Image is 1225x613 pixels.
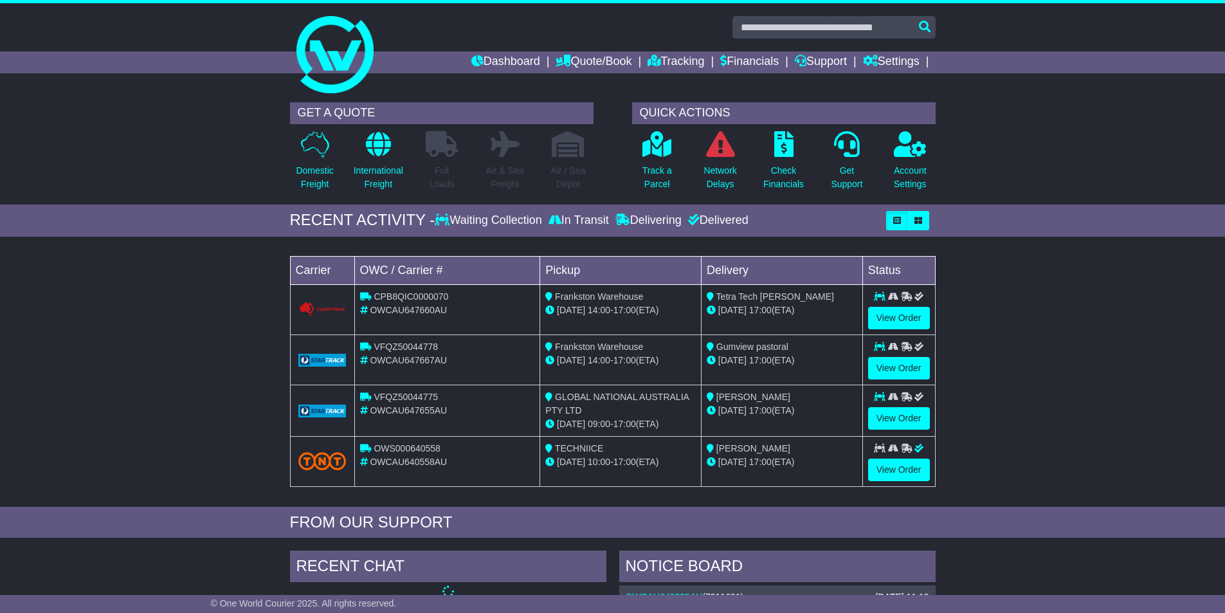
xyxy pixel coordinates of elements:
p: Get Support [831,164,862,191]
div: Waiting Collection [435,214,545,228]
td: Delivery [701,256,862,284]
span: OWS000640558 [374,443,440,453]
a: Dashboard [471,51,540,73]
p: International Freight [354,164,403,191]
span: 17:00 [613,355,636,365]
span: 17:00 [613,419,636,429]
span: 14:00 [588,305,610,315]
p: Network Delays [703,164,736,191]
span: TECHNIICE [555,443,603,453]
div: RECENT CHAT [290,551,606,585]
span: [DATE] [718,457,747,467]
span: Frankston Warehouse [555,291,643,302]
a: Settings [863,51,920,73]
div: NOTICE BOARD [619,551,936,585]
span: 10:00 [588,457,610,467]
span: [PERSON_NAME] [716,443,790,453]
span: VFQZ50044775 [374,392,438,402]
span: Gumview pastoral [716,342,788,352]
span: 7911691 [705,592,741,602]
div: - (ETA) [545,455,696,469]
span: [DATE] [557,355,585,365]
img: TNT_Domestic.png [298,452,347,470]
span: OWCAU647667AU [370,355,447,365]
a: Track aParcel [642,131,673,198]
span: 09:00 [588,419,610,429]
td: Status [862,256,935,284]
a: Financials [720,51,779,73]
span: OWCAU647660AU [370,305,447,315]
div: GET A QUOTE [290,102,594,124]
a: OWCAU642335AU [626,592,703,602]
a: InternationalFreight [353,131,404,198]
div: [DATE] 11:19 [875,592,929,603]
div: - (ETA) [545,354,696,367]
td: Carrier [290,256,354,284]
a: View Order [868,357,930,380]
span: OWCAU640558AU [370,457,447,467]
span: [DATE] [718,355,747,365]
span: [PERSON_NAME] [716,392,790,402]
img: GetCarrierServiceLogo [298,354,347,367]
p: Air / Sea Depot [551,164,586,191]
span: 17:00 [613,457,636,467]
a: View Order [868,407,930,430]
span: [DATE] [718,405,747,416]
div: (ETA) [707,304,857,317]
div: ( ) [626,592,929,603]
span: Frankston Warehouse [555,342,643,352]
span: [DATE] [718,305,747,315]
p: Track a Parcel [642,164,672,191]
a: Support [795,51,847,73]
a: CheckFinancials [763,131,804,198]
div: - (ETA) [545,417,696,431]
a: AccountSettings [893,131,927,198]
span: [DATE] [557,457,585,467]
div: (ETA) [707,354,857,367]
div: QUICK ACTIONS [632,102,936,124]
span: 17:00 [613,305,636,315]
span: © One World Courier 2025. All rights reserved. [211,598,397,608]
img: GetCarrierServiceLogo [298,302,347,317]
p: Check Financials [763,164,804,191]
p: Domestic Freight [296,164,333,191]
a: View Order [868,459,930,481]
div: In Transit [545,214,612,228]
a: GetSupport [830,131,863,198]
span: OWCAU647655AU [370,405,447,416]
span: [DATE] [557,305,585,315]
span: 17:00 [749,405,772,416]
span: 17:00 [749,305,772,315]
div: FROM OUR SUPPORT [290,513,936,532]
td: OWC / Carrier # [354,256,540,284]
div: (ETA) [707,404,857,417]
div: RECENT ACTIVITY - [290,211,435,230]
div: - (ETA) [545,304,696,317]
p: Full Loads [426,164,458,191]
a: View Order [868,307,930,329]
span: CPB8QIC0000070 [374,291,448,302]
a: Quote/Book [556,51,631,73]
img: GetCarrierServiceLogo [298,405,347,417]
a: DomesticFreight [295,131,334,198]
a: Tracking [648,51,704,73]
span: VFQZ50044778 [374,342,438,352]
p: Air & Sea Freight [486,164,524,191]
div: (ETA) [707,455,857,469]
span: Tetra Tech [PERSON_NAME] [716,291,834,302]
p: Account Settings [894,164,927,191]
a: NetworkDelays [703,131,737,198]
td: Pickup [540,256,702,284]
div: Delivered [685,214,749,228]
span: GLOBAL NATIONAL AUSTRALIA PTY LTD [545,392,689,416]
span: 14:00 [588,355,610,365]
span: 17:00 [749,457,772,467]
span: 17:00 [749,355,772,365]
span: [DATE] [557,419,585,429]
div: Delivering [612,214,685,228]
